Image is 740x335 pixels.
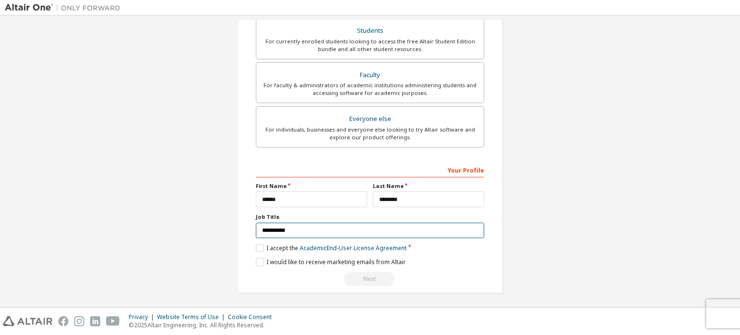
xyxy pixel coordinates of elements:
[262,68,478,82] div: Faculty
[262,38,478,53] div: For currently enrolled students looking to access the free Altair Student Edition bundle and all ...
[256,182,367,190] label: First Name
[129,313,157,321] div: Privacy
[262,112,478,126] div: Everyone else
[256,162,484,177] div: Your Profile
[90,316,100,326] img: linkedin.svg
[3,316,53,326] img: altair_logo.svg
[256,258,406,266] label: I would like to receive marketing emails from Altair
[262,126,478,141] div: For individuals, businesses and everyone else looking to try Altair software and explore our prod...
[106,316,120,326] img: youtube.svg
[228,313,277,321] div: Cookie Consent
[256,272,484,286] div: Read and acccept EULA to continue
[373,182,484,190] label: Last Name
[256,244,407,252] label: I accept the
[157,313,228,321] div: Website Terms of Use
[262,24,478,38] div: Students
[256,213,484,221] label: Job Title
[129,321,277,329] p: © 2025 Altair Engineering, Inc. All Rights Reserved.
[58,316,68,326] img: facebook.svg
[262,81,478,97] div: For faculty & administrators of academic institutions administering students and accessing softwa...
[74,316,84,326] img: instagram.svg
[300,244,407,252] a: Academic End-User License Agreement
[5,3,125,13] img: Altair One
